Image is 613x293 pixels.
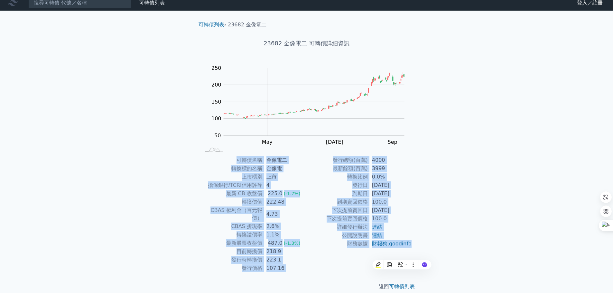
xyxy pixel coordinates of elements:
td: 財務數據 [307,240,368,248]
g: Chart [208,65,414,158]
td: CBAS 權利金（百元報價） [201,206,263,222]
a: 可轉債列表 [389,283,415,289]
a: 連結 [372,232,382,238]
td: 4 [263,181,307,189]
td: 下次提前賣回日 [307,206,368,215]
td: 轉換溢價率 [201,231,263,239]
td: 222.48 [263,198,307,206]
span: (-1.7%) [284,191,301,196]
tspan: [DATE] [326,139,343,145]
a: 可轉債列表 [199,22,224,28]
td: 100.0 [368,215,412,223]
iframe: Chat Widget [581,262,613,293]
li: › [199,21,226,29]
td: 轉換價值 [201,198,263,206]
p: 返回 [193,283,420,290]
tspan: 150 [211,99,221,105]
td: 目前轉換價 [201,247,263,256]
td: 1.1% [263,231,307,239]
tspan: 50 [214,133,221,139]
div: 487.0 [266,239,284,247]
td: 轉換比例 [307,173,368,181]
td: 轉換標的名稱 [201,164,263,173]
td: 發行總額(百萬) [307,156,368,164]
td: [DATE] [368,206,412,215]
a: 財報狗 [372,241,387,247]
td: 到期日 [307,189,368,198]
td: 可轉債名稱 [201,156,263,164]
li: 23682 金像電二 [228,21,266,29]
td: 擔保銀行/TCRI信用評等 [201,181,263,189]
td: 最新餘額(百萬) [307,164,368,173]
tspan: 100 [211,115,221,122]
td: 107.16 [263,264,307,272]
td: 3999 [368,164,412,173]
td: 0.0% [368,173,412,181]
tspan: May [262,139,273,145]
td: 上市櫃別 [201,173,263,181]
td: 發行日 [307,181,368,189]
a: goodinfo [389,241,412,247]
td: [DATE] [368,181,412,189]
td: CBAS 折現率 [201,222,263,231]
td: 4.73 [263,206,307,222]
a: 連結 [372,224,382,230]
td: 最新股票收盤價 [201,239,263,247]
div: 225.0 [266,190,284,197]
tspan: 250 [211,65,221,71]
span: (-1.3%) [284,241,301,246]
td: 公開說明書 [307,231,368,240]
td: , [368,240,412,248]
td: 到期賣回價格 [307,198,368,206]
td: 最新 CB 收盤價 [201,189,263,198]
tspan: 200 [211,82,221,88]
tspan: Sep [388,139,397,145]
td: [DATE] [368,189,412,198]
td: 2.6% [263,222,307,231]
h1: 23682 金像電二 可轉債詳細資訊 [193,39,420,48]
td: 發行價格 [201,264,263,272]
td: 發行時轉換價 [201,256,263,264]
div: 聊天小工具 [581,262,613,293]
td: 下次提前賣回價格 [307,215,368,223]
td: 詳細發行辦法 [307,223,368,231]
td: 金像電二 [263,156,307,164]
td: 218.9 [263,247,307,256]
td: 223.1 [263,256,307,264]
td: 金像電 [263,164,307,173]
td: 4000 [368,156,412,164]
td: 100.0 [368,198,412,206]
td: 上市 [263,173,307,181]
